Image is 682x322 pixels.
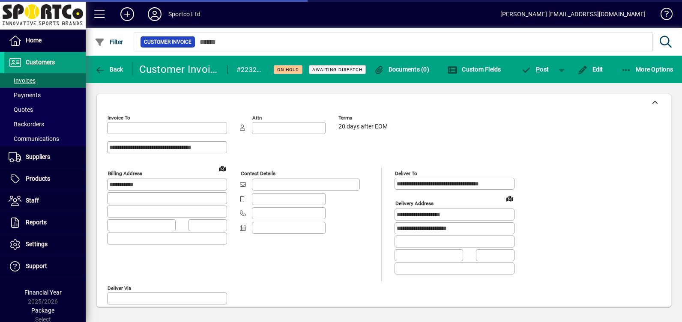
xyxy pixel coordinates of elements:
[374,66,429,73] span: Documents (0)
[445,62,503,77] button: Custom Fields
[9,92,41,98] span: Payments
[26,219,47,226] span: Reports
[141,6,168,22] button: Profile
[517,62,553,77] button: Post
[395,170,417,176] mat-label: Deliver To
[4,117,86,131] a: Backorders
[521,66,549,73] span: ost
[577,66,603,73] span: Edit
[9,106,33,113] span: Quotes
[277,67,299,72] span: On hold
[93,62,126,77] button: Back
[4,168,86,190] a: Products
[26,153,50,160] span: Suppliers
[4,212,86,233] a: Reports
[26,197,39,204] span: Staff
[95,39,123,45] span: Filter
[447,66,501,73] span: Custom Fields
[4,102,86,117] a: Quotes
[86,62,133,77] app-page-header-button: Back
[108,115,130,121] mat-label: Invoice To
[215,161,229,175] a: View on map
[9,77,36,84] span: Invoices
[503,191,517,205] a: View on map
[619,62,676,77] button: More Options
[9,135,59,142] span: Communications
[536,66,540,73] span: P
[26,241,48,247] span: Settings
[31,307,54,314] span: Package
[4,146,86,168] a: Suppliers
[24,289,62,296] span: Financial Year
[168,7,200,21] div: Sportco Ltd
[26,59,55,66] span: Customers
[338,123,388,130] span: 20 days after EOM
[93,34,126,50] button: Filter
[108,285,131,291] mat-label: Deliver via
[575,62,605,77] button: Edit
[4,30,86,51] a: Home
[4,190,86,212] a: Staff
[26,37,42,44] span: Home
[4,234,86,255] a: Settings
[26,262,47,269] span: Support
[26,175,50,182] span: Products
[4,131,86,146] a: Communications
[4,73,86,88] a: Invoices
[4,88,86,102] a: Payments
[4,256,86,277] a: Support
[236,63,263,77] div: #223256
[500,7,646,21] div: [PERSON_NAME] [EMAIL_ADDRESS][DOMAIN_NAME]
[114,6,141,22] button: Add
[252,115,262,121] mat-label: Attn
[9,121,44,128] span: Backorders
[312,67,362,72] span: Awaiting Dispatch
[371,62,431,77] button: Documents (0)
[139,63,219,76] div: Customer Invoice
[654,2,671,30] a: Knowledge Base
[338,115,390,121] span: Terms
[144,38,191,46] span: Customer Invoice
[95,66,123,73] span: Back
[621,66,673,73] span: More Options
